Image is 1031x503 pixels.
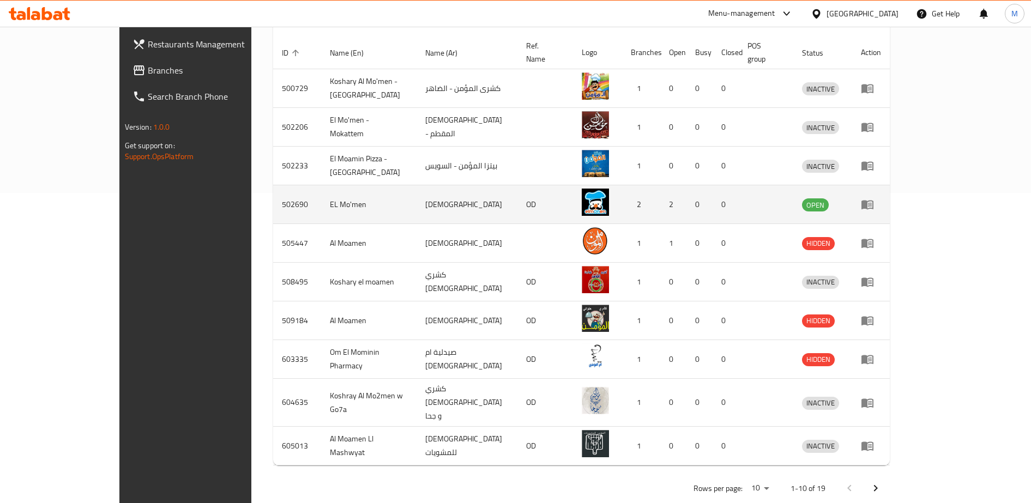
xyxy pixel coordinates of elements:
td: OD [517,427,573,465]
th: Action [852,36,890,69]
td: صيدلية ام [DEMOGRAPHIC_DATA] [417,340,517,379]
th: Open [660,36,686,69]
img: Al Moamen [582,305,609,332]
button: Next page [863,475,889,501]
td: OD [517,379,573,427]
div: [GEOGRAPHIC_DATA] [827,8,899,20]
span: HIDDEN [802,353,835,366]
p: Rows per page: [694,482,743,495]
td: 0 [660,379,686,427]
td: 0 [686,427,713,465]
a: Support.OpsPlatform [125,149,194,163]
td: 1 [660,224,686,263]
a: Branches [124,57,292,83]
td: 0 [713,301,739,340]
td: 0 [686,301,713,340]
td: 604635 [273,379,321,427]
td: Koshray Al Mo2men w Go7a [321,379,417,427]
td: 1 [622,301,660,340]
span: HIDDEN [802,314,835,327]
div: INACTIVE [802,276,839,289]
td: 1 [622,427,660,465]
span: Name (En) [330,46,378,59]
td: 2 [622,185,660,224]
td: 502690 [273,185,321,224]
a: Restaurants Management [124,31,292,57]
th: Busy [686,36,713,69]
td: 0 [686,147,713,185]
div: Menu [861,439,881,452]
td: El Mo'men - Mokattem [321,108,417,147]
td: 1 [622,379,660,427]
div: Menu [861,275,881,288]
td: 0 [660,69,686,108]
td: 0 [686,340,713,379]
td: 0 [713,147,739,185]
td: 1 [622,224,660,263]
td: 509184 [273,301,321,340]
td: 1 [622,147,660,185]
div: Menu [861,82,881,95]
span: M [1011,8,1018,20]
img: Koshary Al Mo'men - El Daher [582,72,609,100]
div: Menu [861,159,881,172]
td: 1 [622,340,660,379]
td: 502233 [273,147,321,185]
td: 0 [713,263,739,301]
span: Name (Ar) [425,46,472,59]
div: Menu [861,314,881,327]
span: INACTIVE [802,276,839,288]
td: كشري [DEMOGRAPHIC_DATA] [417,263,517,301]
span: POS group [747,39,780,65]
img: Al Moamen Ll Mashwyat [582,430,609,457]
td: [DEMOGRAPHIC_DATA] للمشويات [417,427,517,465]
div: Menu [861,120,881,134]
td: 603335 [273,340,321,379]
td: OD [517,340,573,379]
td: 500729 [273,69,321,108]
td: 0 [660,108,686,147]
span: Search Branch Phone [148,90,283,103]
img: EL Mo'men [582,189,609,216]
div: HIDDEN [802,237,835,250]
td: 0 [713,108,739,147]
th: Closed [713,36,739,69]
td: OD [517,301,573,340]
div: INACTIVE [802,397,839,410]
td: بيتزا المؤمن - السويس [417,147,517,185]
div: HIDDEN [802,314,835,328]
td: Al Moamen Ll Mashwyat [321,427,417,465]
td: [DEMOGRAPHIC_DATA] [417,224,517,263]
a: Search Branch Phone [124,83,292,110]
div: Menu [861,237,881,250]
span: Restaurants Management [148,38,283,51]
span: Branches [148,64,283,77]
td: 0 [686,69,713,108]
th: Logo [573,36,622,69]
td: 605013 [273,427,321,465]
td: 0 [660,301,686,340]
td: 0 [713,379,739,427]
td: 508495 [273,263,321,301]
td: El Moamin Pizza - [GEOGRAPHIC_DATA] [321,147,417,185]
span: Version: [125,120,152,134]
span: OPEN [802,199,829,211]
td: Om El Mominin Pharmacy [321,340,417,379]
img: Al Moamen [582,227,609,254]
td: 0 [686,379,713,427]
td: OD [517,185,573,224]
th: Branches [622,36,660,69]
td: EL Mo'men [321,185,417,224]
div: Menu [861,353,881,366]
td: 0 [713,185,739,224]
td: 0 [660,427,686,465]
td: 0 [713,224,739,263]
td: [DEMOGRAPHIC_DATA] [417,185,517,224]
td: OD [517,263,573,301]
td: Al Moamen [321,301,417,340]
img: Om El Mominin Pharmacy [582,343,609,371]
span: Get support on: [125,138,175,153]
div: Menu [861,396,881,409]
td: 0 [660,340,686,379]
p: 1-10 of 19 [791,482,825,495]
